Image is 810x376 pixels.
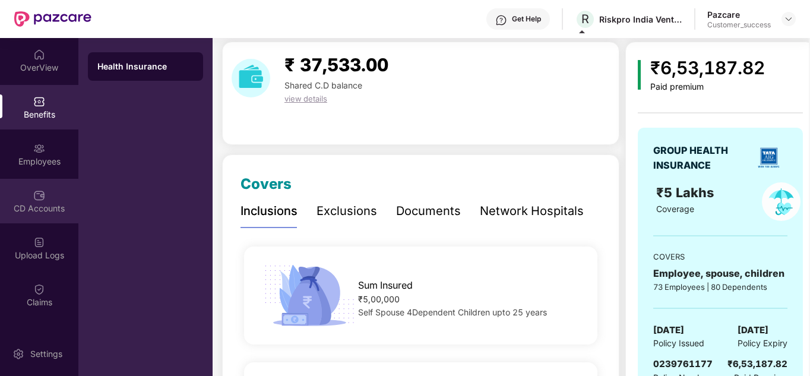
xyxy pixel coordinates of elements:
span: [DATE] [653,323,684,337]
span: Covers [241,175,292,192]
span: 0239761177 [653,358,713,369]
img: icon [260,261,359,330]
div: ₹5,00,000 [358,293,581,306]
div: Inclusions [241,202,298,220]
div: Employee, spouse, children [653,266,787,281]
img: icon [638,60,641,90]
div: 73 Employees | 80 Dependents [653,281,787,293]
div: Network Hospitals [480,202,584,220]
img: svg+xml;base64,PHN2ZyBpZD0iQ0RfQWNjb3VudHMiIGRhdGEtbmFtZT0iQ0QgQWNjb3VudHMiIHhtbG5zPSJodHRwOi8vd3... [33,189,45,201]
span: [DATE] [738,323,768,337]
div: COVERS [653,251,787,263]
span: Sum Insured [358,278,413,293]
img: svg+xml;base64,PHN2ZyBpZD0iU2V0dGluZy0yMHgyMCIgeG1sbnM9Imh0dHA6Ly93d3cudzMub3JnLzIwMDAvc3ZnIiB3aW... [12,348,24,360]
img: svg+xml;base64,PHN2ZyBpZD0iSG9tZSIgeG1sbnM9Imh0dHA6Ly93d3cudzMub3JnLzIwMDAvc3ZnIiB3aWR0aD0iMjAiIG... [33,49,45,61]
span: view details [284,94,327,103]
div: Health Insurance [97,61,194,72]
img: download [232,59,270,97]
img: insurerLogo [754,143,784,173]
div: GROUP HEALTH INSURANCE [653,143,749,173]
div: ₹6,53,187.82 [650,54,765,82]
img: svg+xml;base64,PHN2ZyBpZD0iQ2xhaW0iIHhtbG5zPSJodHRwOi8vd3d3LnczLm9yZy8yMDAwL3N2ZyIgd2lkdGg9IjIwIi... [33,283,45,295]
div: Exclusions [317,202,377,220]
img: New Pazcare Logo [14,11,91,27]
div: Paid premium [650,82,765,92]
span: Self Spouse 4Dependent Children upto 25 years [358,307,547,317]
span: Coverage [656,204,694,214]
span: ₹5 Lakhs [656,185,717,200]
img: svg+xml;base64,PHN2ZyBpZD0iVXBsb2FkX0xvZ3MiIGRhdGEtbmFtZT0iVXBsb2FkIExvZ3MiIHhtbG5zPSJodHRwOi8vd3... [33,236,45,248]
img: svg+xml;base64,PHN2ZyBpZD0iRW1wbG95ZWVzIiB4bWxucz0iaHR0cDovL3d3dy53My5vcmcvMjAwMC9zdmciIHdpZHRoPS... [33,143,45,154]
div: Riskpro India Ventures Private Limited [599,14,682,25]
span: Policy Issued [653,337,704,350]
div: Get Help [512,14,541,24]
div: Customer_success [707,20,771,30]
span: R [581,12,589,26]
img: policyIcon [762,182,800,221]
img: svg+xml;base64,PHN2ZyBpZD0iQmVuZWZpdHMiIHhtbG5zPSJodHRwOi8vd3d3LnczLm9yZy8yMDAwL3N2ZyIgd2lkdGg9Ij... [33,96,45,108]
img: svg+xml;base64,PHN2ZyBpZD0iSGVscC0zMngzMiIgeG1sbnM9Imh0dHA6Ly93d3cudzMub3JnLzIwMDAvc3ZnIiB3aWR0aD... [495,14,507,26]
div: ₹6,53,187.82 [727,357,787,371]
img: svg+xml;base64,PHN2ZyBpZD0iRW5kb3JzZW1lbnRzIiB4bWxucz0iaHR0cDovL3d3dy53My5vcmcvMjAwMC9zdmciIHdpZH... [33,330,45,342]
span: Policy Expiry [738,337,787,350]
div: Settings [27,348,66,360]
span: ₹ 37,533.00 [284,54,388,75]
img: svg+xml;base64,PHN2ZyBpZD0iRHJvcGRvd24tMzJ4MzIiIHhtbG5zPSJodHRwOi8vd3d3LnczLm9yZy8yMDAwL3N2ZyIgd2... [784,14,793,24]
div: Documents [396,202,461,220]
span: Shared C.D balance [284,80,362,90]
div: Pazcare [707,9,771,20]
